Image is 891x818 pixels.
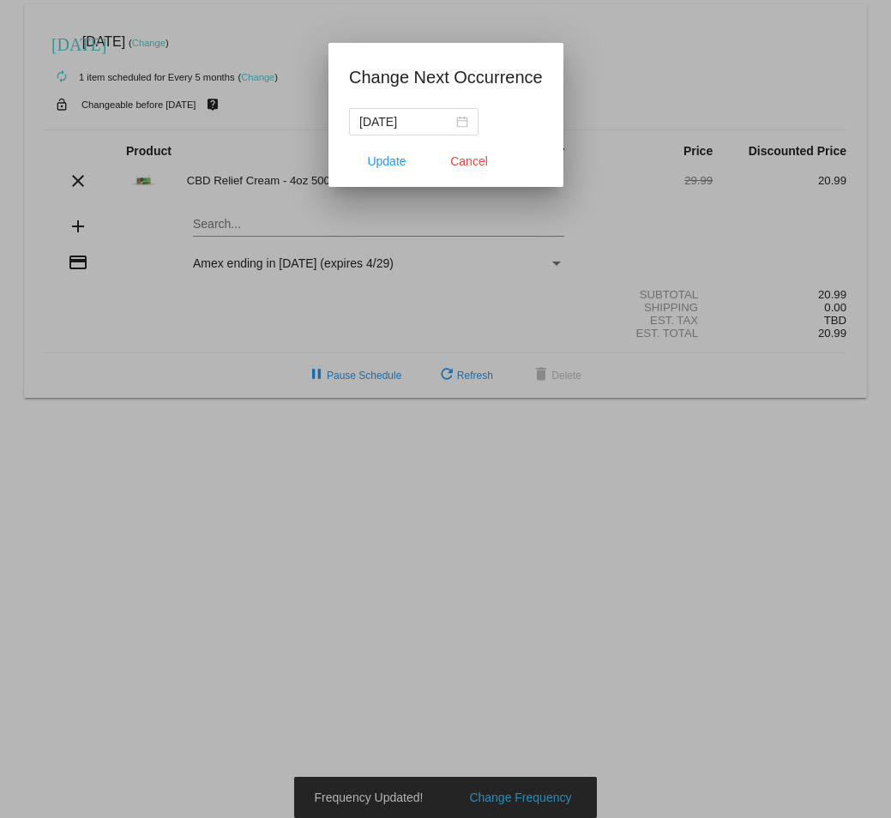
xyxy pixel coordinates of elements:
[367,154,406,168] span: Update
[349,146,424,177] button: Update
[349,63,543,91] h1: Change Next Occurrence
[359,112,453,131] input: Select date
[431,146,507,177] button: Close dialog
[450,154,488,168] span: Cancel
